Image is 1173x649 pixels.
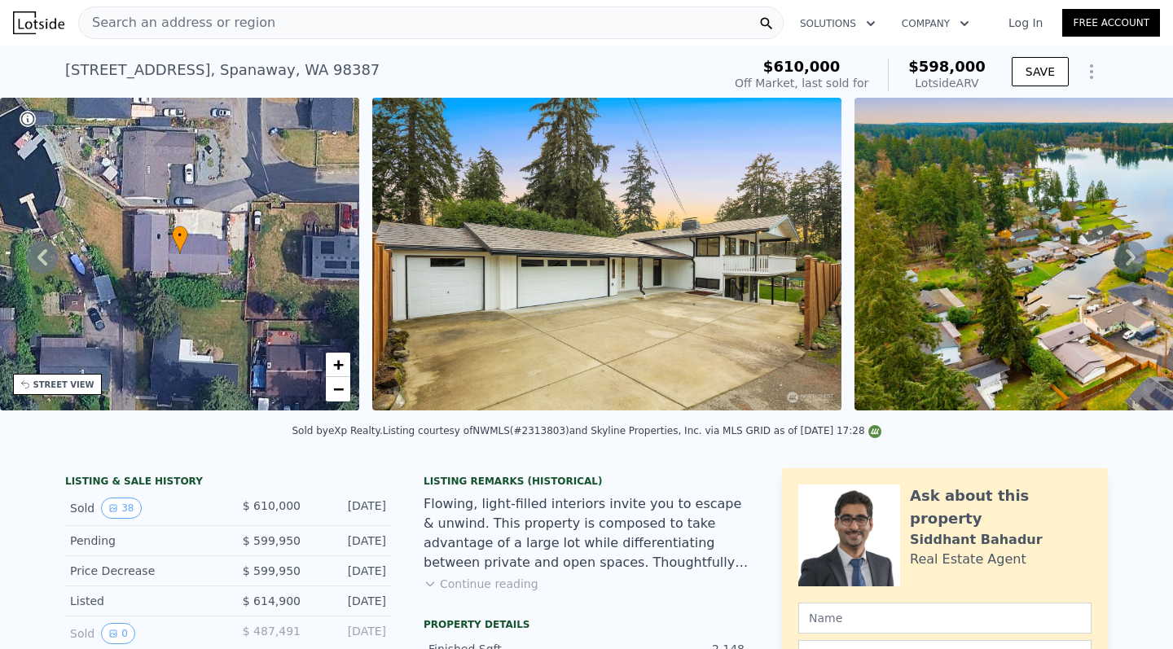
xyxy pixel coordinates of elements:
[1012,57,1069,86] button: SAVE
[735,75,868,91] div: Off Market, last sold for
[314,623,386,644] div: [DATE]
[172,228,188,243] span: •
[910,530,1043,550] div: Siddhant Bahadur
[292,425,382,436] div: Sold by eXp Realty .
[333,379,344,399] span: −
[763,58,841,75] span: $610,000
[70,623,215,644] div: Sold
[243,594,301,607] span: $ 614,900
[910,550,1026,569] div: Real Estate Agent
[70,593,215,609] div: Listed
[65,59,380,81] div: [STREET_ADDRESS] , Spanaway , WA 98387
[787,9,889,38] button: Solutions
[908,75,986,91] div: Lotside ARV
[243,534,301,547] span: $ 599,950
[314,563,386,579] div: [DATE]
[65,475,391,491] div: LISTING & SALE HISTORY
[70,533,215,549] div: Pending
[243,564,301,577] span: $ 599,950
[314,533,386,549] div: [DATE]
[314,593,386,609] div: [DATE]
[372,98,841,410] img: Sale: 124888501 Parcel: 100866171
[889,9,982,38] button: Company
[326,353,350,377] a: Zoom in
[70,498,215,519] div: Sold
[79,13,275,33] span: Search an address or region
[383,425,881,436] div: Listing courtesy of NWMLS (#2313803) and Skyline Properties, Inc. via MLS GRID as of [DATE] 17:28
[101,498,141,519] button: View historical data
[910,485,1092,530] div: Ask about this property
[172,226,188,254] div: •
[798,603,1092,634] input: Name
[424,475,749,488] div: Listing Remarks (Historical)
[868,425,881,438] img: NWMLS Logo
[333,354,344,375] span: +
[243,499,301,512] span: $ 610,000
[13,11,64,34] img: Lotside
[1075,55,1108,88] button: Show Options
[989,15,1062,31] a: Log In
[101,623,135,644] button: View historical data
[326,377,350,401] a: Zoom out
[314,498,386,519] div: [DATE]
[33,379,94,391] div: STREET VIEW
[70,563,215,579] div: Price Decrease
[908,58,986,75] span: $598,000
[424,576,538,592] button: Continue reading
[424,618,749,631] div: Property details
[424,494,749,572] div: Flowing, light-filled interiors invite you to escape & unwind. This property is composed to take ...
[243,625,301,638] span: $ 487,491
[1062,9,1160,37] a: Free Account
